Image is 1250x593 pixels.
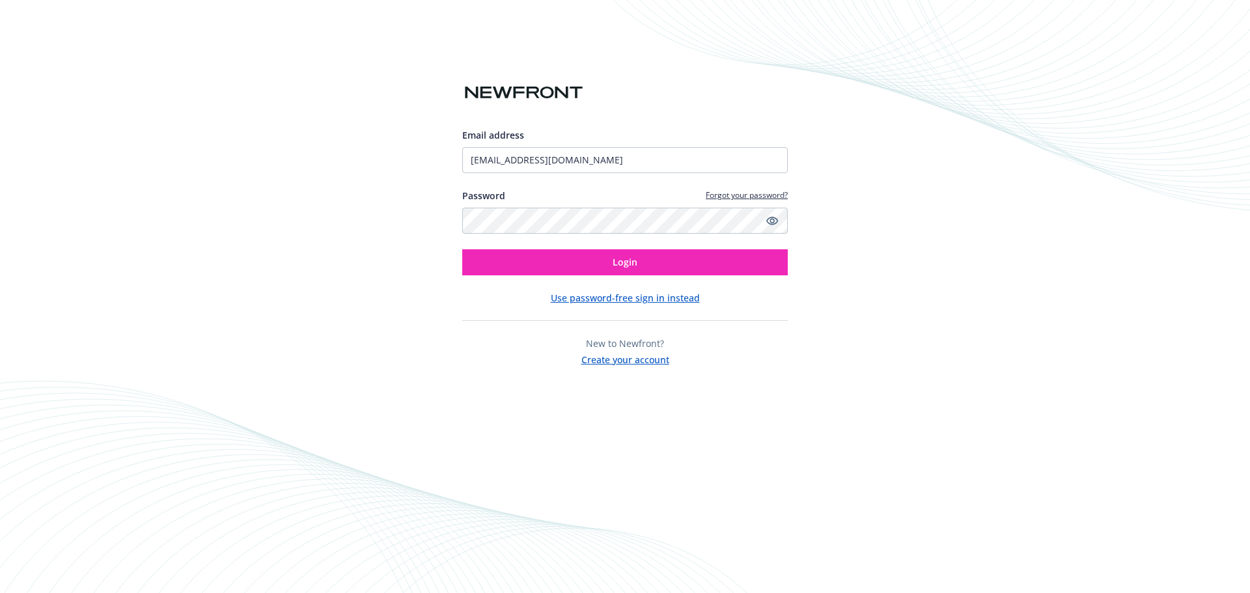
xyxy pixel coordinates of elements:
input: Enter your password [462,208,788,234]
span: New to Newfront? [586,337,664,350]
img: Newfront logo [462,81,585,104]
span: Email address [462,129,524,141]
button: Use password-free sign in instead [551,291,700,305]
label: Password [462,189,505,202]
a: Forgot your password? [706,189,788,200]
input: Enter your email [462,147,788,173]
button: Create your account [581,350,669,366]
button: Login [462,249,788,275]
a: Show password [764,213,780,228]
span: Login [613,256,637,268]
